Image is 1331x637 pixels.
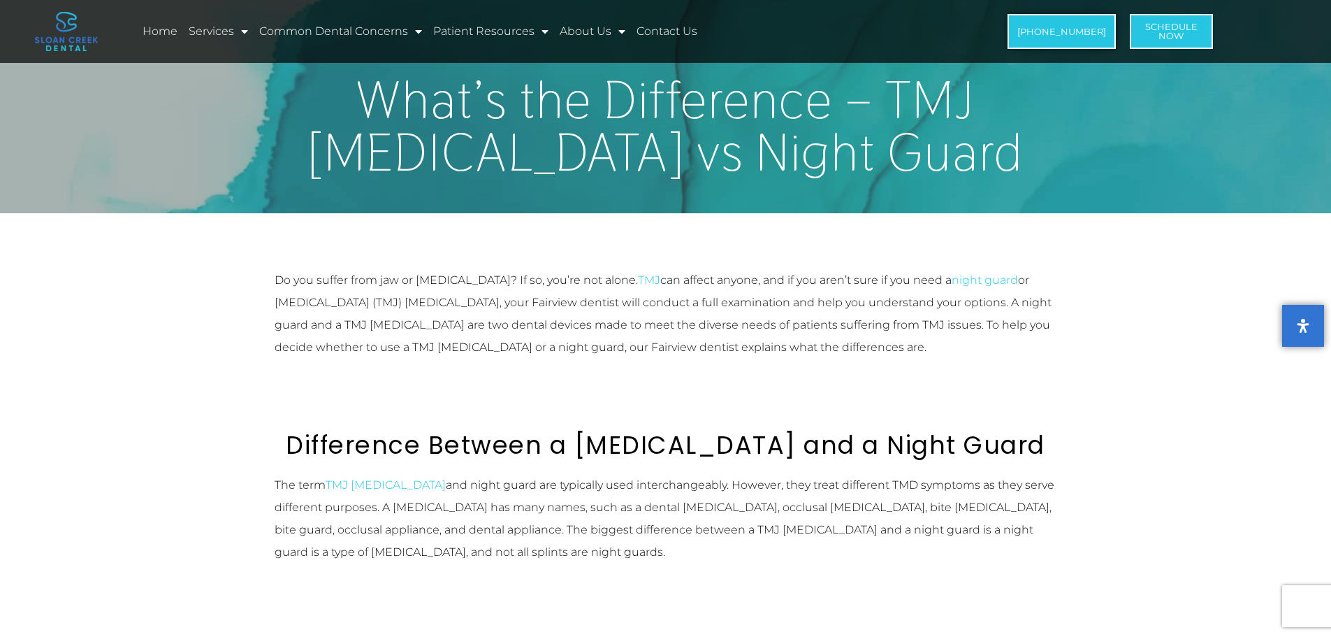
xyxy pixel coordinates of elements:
[140,15,916,48] nav: Menu
[952,273,1018,287] a: night guard
[326,478,446,492] a: TMJ [MEDICAL_DATA]
[275,478,1054,559] span: and night guard are typically used interchangeably. However, they treat different TMD symptoms as...
[275,273,638,287] span: Do you suffer from jaw or [MEDICAL_DATA]? If so, you’re not alone.
[638,273,660,287] a: TMJ
[1008,14,1116,49] a: [PHONE_NUMBER]
[275,478,326,492] span: The term
[634,15,699,48] a: Contact Us
[558,15,627,48] a: About Us
[275,73,1057,178] h1: What’s the Difference – TMJ [MEDICAL_DATA] vs Night Guard
[257,15,424,48] a: Common Dental Concerns
[35,12,98,51] img: logo
[1145,22,1198,41] span: Schedule Now
[1282,305,1324,347] button: Open Accessibility Panel
[431,15,551,48] a: Patient Resources
[140,15,180,48] a: Home
[187,15,250,48] a: Services
[1017,27,1106,36] span: [PHONE_NUMBER]
[660,273,952,287] span: can affect anyone, and if you aren’t sure if you need a
[1130,14,1213,49] a: ScheduleNow
[275,431,1057,460] h2: Difference Between a [MEDICAL_DATA] and a Night Guard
